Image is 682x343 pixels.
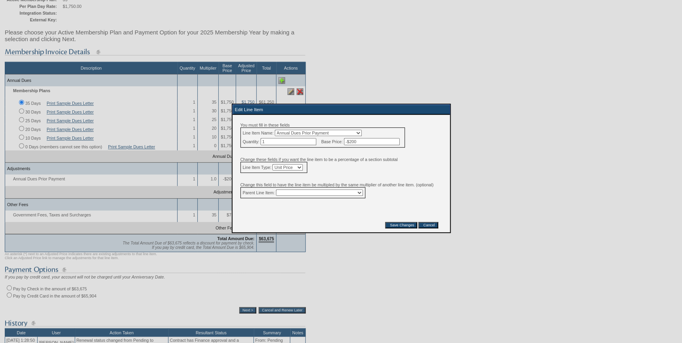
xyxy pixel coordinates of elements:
input: Cancel [418,222,438,228]
span: Parent Line Item: [243,190,275,195]
span: Quantity: [243,139,260,144]
span: Change these fields if you want the line item to be a percentage of a section subtotal [240,157,398,162]
input: Save Changes [385,222,417,228]
span: Base Price: [321,139,343,144]
span: Line Item Name: [243,131,274,135]
div: Edit Line Item [232,104,450,115]
span: You must fill in these fields [240,123,290,127]
span: Line Item Type: [243,165,272,170]
span: Change this field to have the line item be multipled by the same multiplier of another line item.... [240,182,434,187]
